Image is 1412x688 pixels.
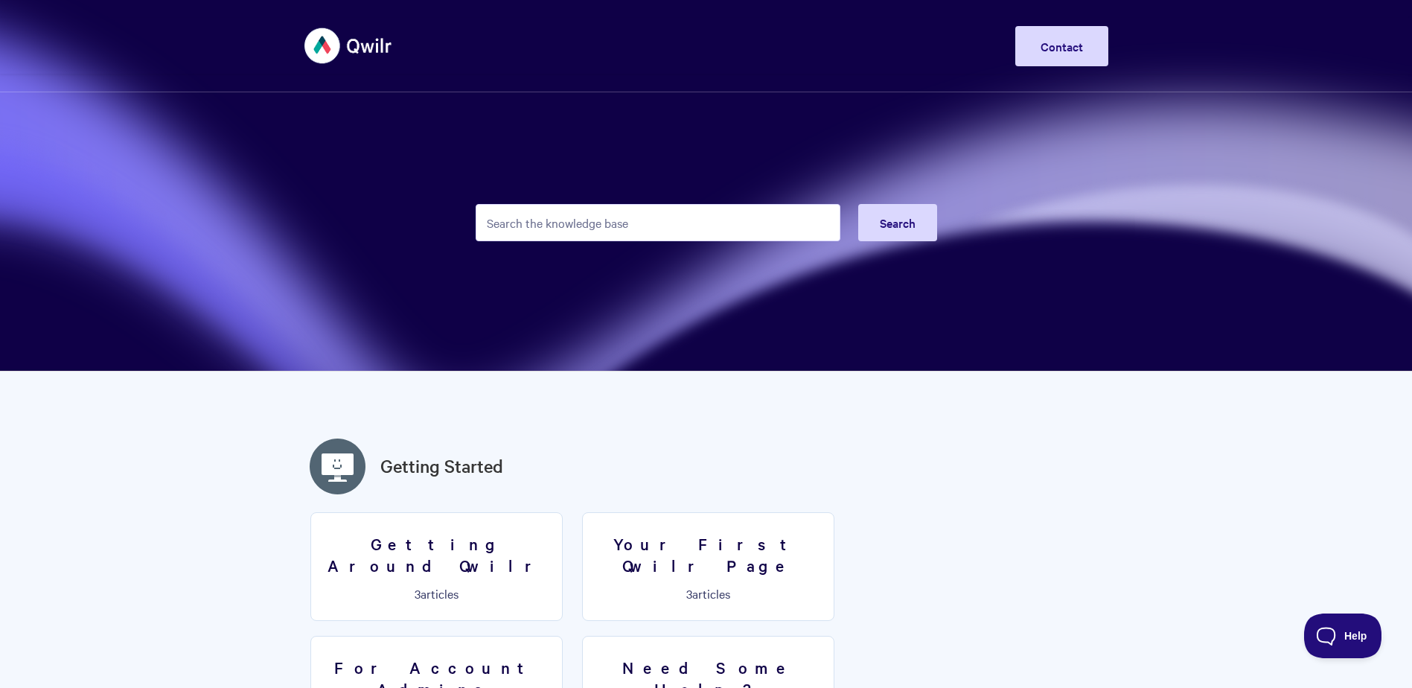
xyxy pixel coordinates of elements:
button: Search [858,204,937,241]
span: 3 [415,585,421,602]
p: articles [320,587,553,600]
p: articles [592,587,825,600]
img: Qwilr Help Center [304,18,393,74]
iframe: Toggle Customer Support [1304,614,1382,658]
h3: Your First Qwilr Page [592,533,825,576]
input: Search the knowledge base [476,204,840,241]
h3: Getting Around Qwilr [320,533,553,576]
span: 3 [686,585,692,602]
a: Getting Around Qwilr 3articles [310,512,563,621]
span: Search [880,214,916,231]
a: Your First Qwilr Page 3articles [582,512,834,621]
a: Getting Started [380,453,503,480]
a: Contact [1015,26,1108,66]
